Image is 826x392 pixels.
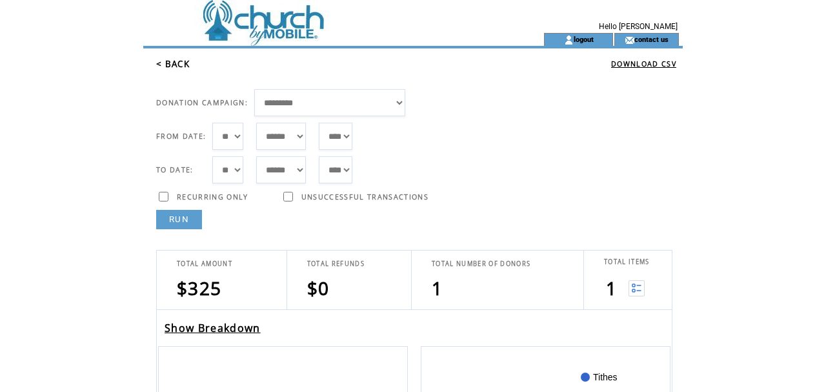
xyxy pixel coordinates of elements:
text: Tithes [593,372,618,382]
span: TOTAL AMOUNT [177,260,232,268]
a: RUN [156,210,202,229]
a: < BACK [156,58,190,70]
span: RECURRING ONLY [177,192,248,201]
a: Show Breakdown [165,321,261,335]
span: 1 [432,276,443,300]
span: TOTAL NUMBER OF DONORS [432,260,530,268]
a: logout [574,35,594,43]
span: TO DATE: [156,165,194,174]
span: TOTAL ITEMS [604,258,650,266]
span: $0 [307,276,330,300]
span: DONATION CAMPAIGN: [156,98,248,107]
img: account_icon.gif [564,35,574,45]
span: UNSUCCESSFUL TRANSACTIONS [301,192,428,201]
span: Hello [PERSON_NAME] [599,22,678,31]
span: FROM DATE: [156,132,206,141]
a: contact us [634,35,669,43]
a: DOWNLOAD CSV [611,59,676,68]
span: 1 [606,276,617,300]
img: View list [629,280,645,296]
img: contact_us_icon.gif [625,35,634,45]
span: TOTAL REFUNDS [307,260,365,268]
span: $325 [177,276,221,300]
